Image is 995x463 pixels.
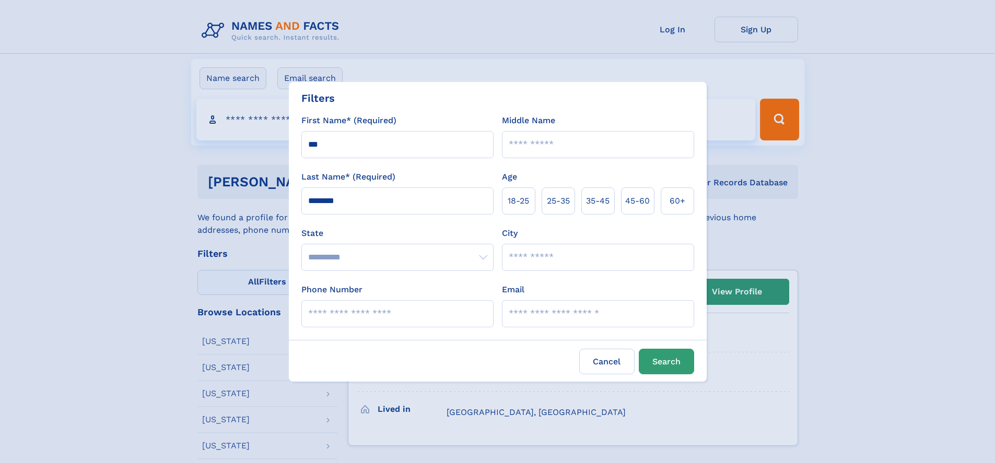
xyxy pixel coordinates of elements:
[502,171,517,183] label: Age
[579,349,635,374] label: Cancel
[586,195,610,207] span: 35‑45
[502,227,518,240] label: City
[301,227,494,240] label: State
[301,90,335,106] div: Filters
[670,195,685,207] span: 60+
[502,283,524,296] label: Email
[547,195,570,207] span: 25‑35
[301,171,395,183] label: Last Name* (Required)
[301,283,362,296] label: Phone Number
[502,114,555,127] label: Middle Name
[301,114,396,127] label: First Name* (Required)
[639,349,694,374] button: Search
[625,195,650,207] span: 45‑60
[508,195,529,207] span: 18‑25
